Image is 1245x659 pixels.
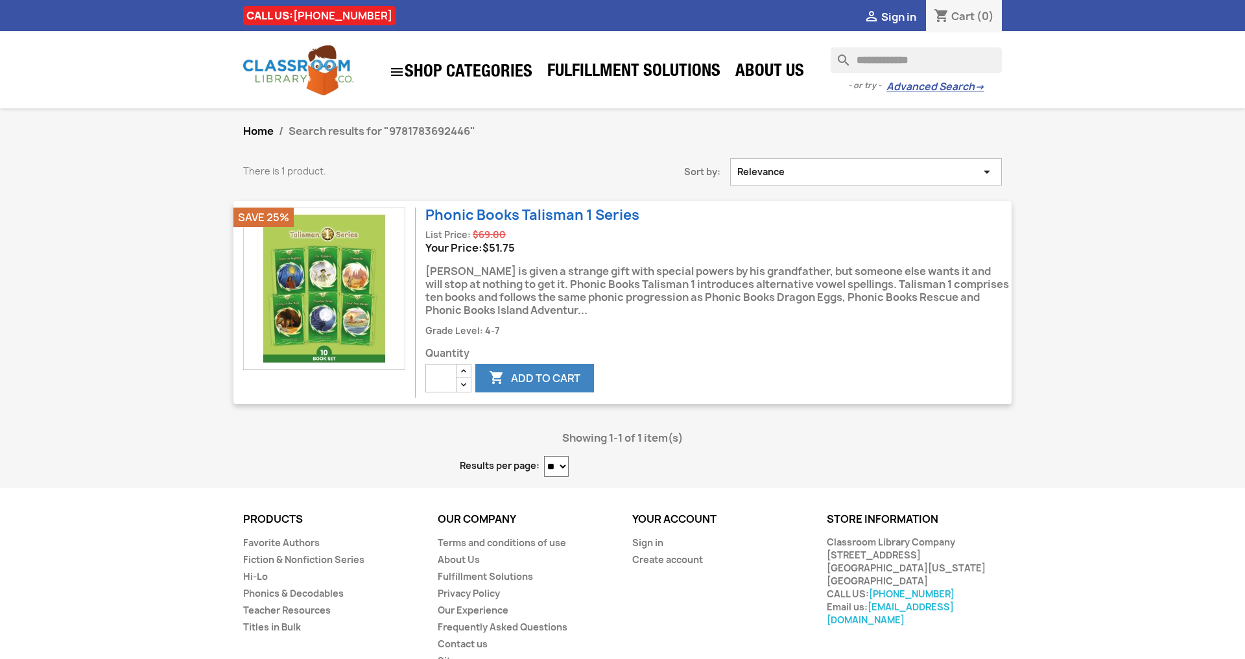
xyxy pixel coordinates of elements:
a: Phonic Books Talisman 1 Series [425,206,639,224]
a: Fulfillment Solutions [438,570,533,582]
a: [PHONE_NUMBER] [293,8,392,23]
a: Fulfillment Solutions [541,60,727,86]
i: shopping_cart [934,9,949,25]
div: Showing 1-1 of 1 item(s) [243,425,1002,451]
a: Terms and conditions of use [438,536,566,549]
span: Quantity [425,347,1012,360]
a: About Us [438,553,480,566]
span: Cart [951,9,975,23]
span: Search results for "9781783692446" [289,124,475,138]
span: → [975,80,984,93]
p: Store information [827,514,1002,525]
a: Create account [632,553,703,566]
a: About Us [729,60,811,86]
a: Your account [632,512,717,526]
div: Your Price: [425,241,1012,254]
i:  [864,10,879,25]
a: Advanced Search→ [886,80,984,93]
a: Our Experience [438,604,508,616]
a: Favorite Authors [243,536,320,549]
span: - or try - [848,79,886,92]
button: Sort by selection [730,158,1002,186]
a: Phonics & Decodables [243,587,344,599]
input: Quantity [425,364,456,392]
a: Teacher Resources [243,604,331,616]
a: Home [243,124,274,138]
a: Frequently Asked Questions [438,621,567,633]
i: search [831,47,846,63]
a: Contact us [438,638,488,650]
div: Classroom Library Company [STREET_ADDRESS] [GEOGRAPHIC_DATA][US_STATE] [GEOGRAPHIC_DATA] CALL US:... [827,536,1002,627]
span: (0) [977,9,994,23]
div: [PERSON_NAME] is given a strange gift with special powers by his grandfather, but someone else wa... [425,254,1012,324]
a: [PHONE_NUMBER] [869,588,954,600]
span: List Price: [425,229,471,241]
a: Privacy Policy [438,587,500,599]
p: Products [243,514,418,525]
button: Add to cart [475,364,594,392]
span: Sort by: [567,165,730,178]
li: Save 25% [233,208,294,227]
p: There is 1 product. [243,165,548,178]
a: Fiction & Nonfiction Series [243,553,364,566]
i:  [489,371,504,387]
a: SHOP CATEGORIES [383,58,539,86]
a:  Sign in [864,10,916,24]
img: Classroom Library Company [243,45,353,95]
a: [EMAIL_ADDRESS][DOMAIN_NAME] [827,601,954,626]
a: Titles in Bulk [243,621,301,633]
i:  [389,64,405,80]
span: Regular price [473,228,506,241]
i:  [979,165,995,178]
img: Phonic Books Talisman 1 Series [243,208,405,370]
p: Our company [438,514,613,525]
span: Sign in [881,10,916,24]
span: Price [482,241,515,255]
a: Hi-Lo [243,570,268,582]
span: Grade Level: 4-7 [425,325,500,337]
input: Search [831,47,1002,73]
div: CALL US: [243,6,396,25]
label: Results per page: [460,459,539,472]
a: Sign in [632,536,663,549]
